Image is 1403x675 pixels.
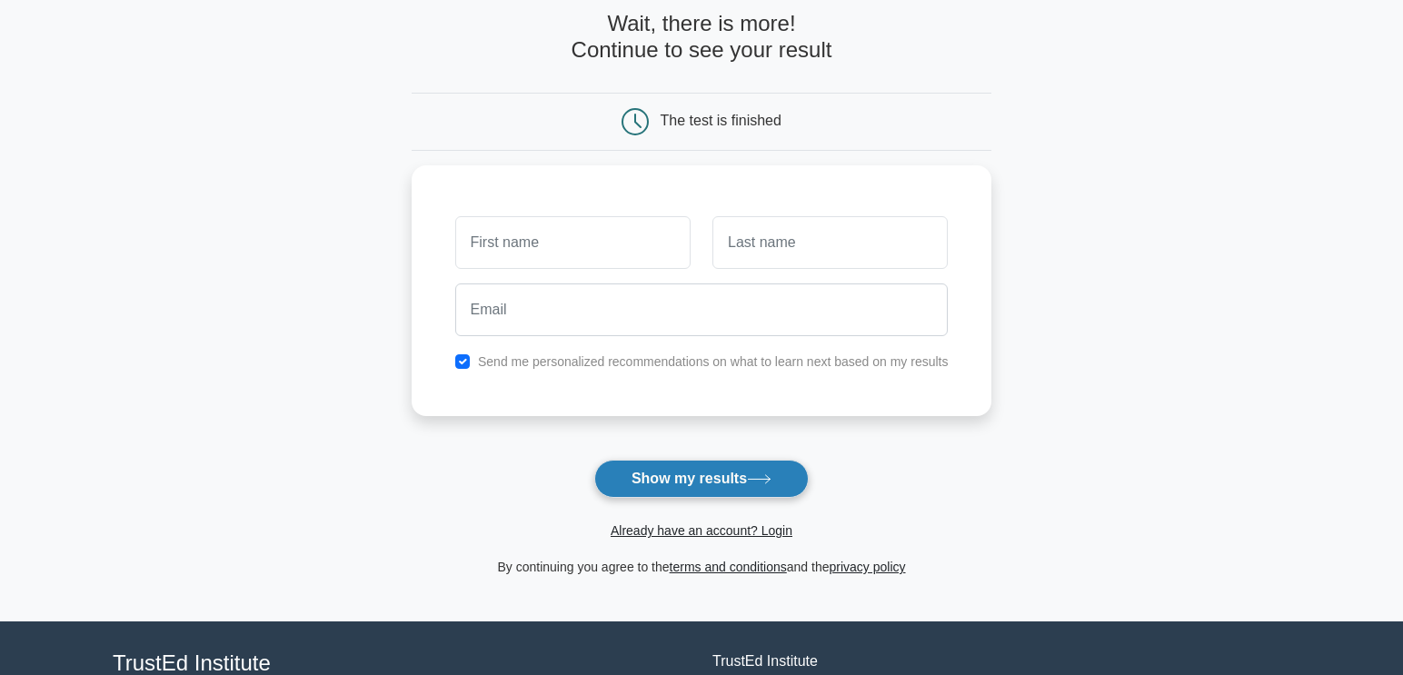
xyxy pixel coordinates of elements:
div: The test is finished [661,113,781,128]
a: privacy policy [830,560,906,574]
a: Already have an account? Login [611,523,792,538]
input: Email [455,283,949,336]
a: terms and conditions [670,560,787,574]
input: Last name [712,216,948,269]
h4: Wait, there is more! Continue to see your result [412,11,992,64]
div: By continuing you agree to the and the [401,556,1003,578]
label: Send me personalized recommendations on what to learn next based on my results [478,354,949,369]
input: First name [455,216,691,269]
button: Show my results [594,460,809,498]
